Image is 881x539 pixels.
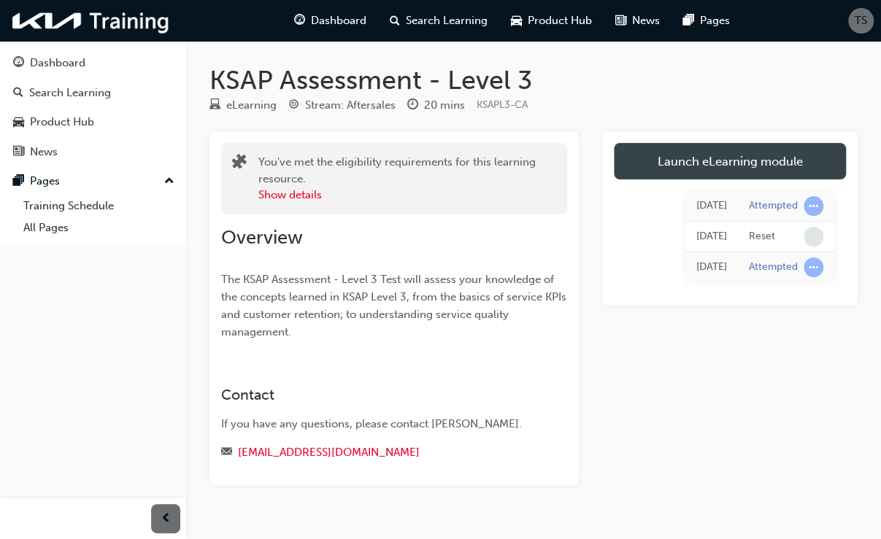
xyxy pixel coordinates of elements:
[29,85,111,101] div: Search Learning
[672,6,742,36] a: pages-iconPages
[294,12,305,30] span: guage-icon
[30,114,94,131] div: Product Hub
[221,226,303,249] span: Overview
[13,87,23,100] span: search-icon
[221,273,569,338] span: The KSAP Assessment - Level 3 Test will assess your knowledge of the concepts learned in KSAP Lev...
[221,387,567,403] h3: Contact
[477,98,528,111] span: Learning resource code
[221,446,232,459] span: email-icon
[6,50,180,77] a: Dashboard
[258,154,556,203] div: You've met the eligibility requirements for this learning resource.
[305,97,396,114] div: Stream: Aftersales
[18,217,180,239] a: All Pages
[604,6,672,36] a: news-iconNews
[164,172,174,191] span: up-icon
[499,6,604,36] a: car-iconProduct Hub
[804,196,823,216] span: learningRecordVerb_ATTEMPT-icon
[209,64,858,96] h1: KSAP Assessment - Level 3
[696,259,727,276] div: Wed Sep 17 2025 08:54:31 GMT+1000 (Australian Eastern Standard Time)
[424,97,465,114] div: 20 mins
[7,6,175,36] img: kia-training
[13,175,24,188] span: pages-icon
[804,227,823,247] span: learningRecordVerb_NONE-icon
[18,195,180,217] a: Training Schedule
[406,12,488,29] span: Search Learning
[161,510,172,528] span: prev-icon
[700,12,730,29] span: Pages
[30,55,85,71] div: Dashboard
[632,12,660,29] span: News
[614,143,846,179] a: Launch eLearning module
[209,96,277,115] div: Type
[511,12,522,30] span: car-icon
[696,198,727,214] div: Wed Sep 17 2025 09:36:11 GMT+1000 (Australian Eastern Standard Time)
[749,230,775,244] div: Reset
[749,260,798,274] div: Attempted
[238,446,420,459] a: [EMAIL_ADDRESS][DOMAIN_NAME]
[696,228,727,245] div: Wed Sep 17 2025 09:36:09 GMT+1000 (Australian Eastern Standard Time)
[6,168,180,195] button: Pages
[226,97,277,114] div: eLearning
[221,443,567,462] div: Email
[683,12,694,30] span: pages-icon
[378,6,499,36] a: search-iconSearch Learning
[13,57,24,70] span: guage-icon
[288,99,299,112] span: target-icon
[407,99,418,112] span: clock-icon
[6,139,180,166] a: News
[528,12,592,29] span: Product Hub
[804,257,823,277] span: learningRecordVerb_ATTEMPT-icon
[30,173,60,190] div: Pages
[390,12,400,30] span: search-icon
[232,155,247,172] span: puzzle-icon
[221,416,567,433] div: If you have any questions, please contact [PERSON_NAME].
[282,6,378,36] a: guage-iconDashboard
[6,80,180,106] a: Search Learning
[13,116,24,129] span: car-icon
[615,12,626,30] span: news-icon
[6,47,180,168] button: DashboardSearch LearningProduct HubNews
[855,12,867,29] span: TS
[30,144,58,160] div: News
[13,146,24,159] span: news-icon
[407,96,465,115] div: Duration
[311,12,366,29] span: Dashboard
[258,187,322,203] button: Show details
[288,96,396,115] div: Stream
[6,109,180,136] a: Product Hub
[209,99,220,112] span: learningResourceType_ELEARNING-icon
[848,8,874,34] button: TS
[749,199,798,213] div: Attempted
